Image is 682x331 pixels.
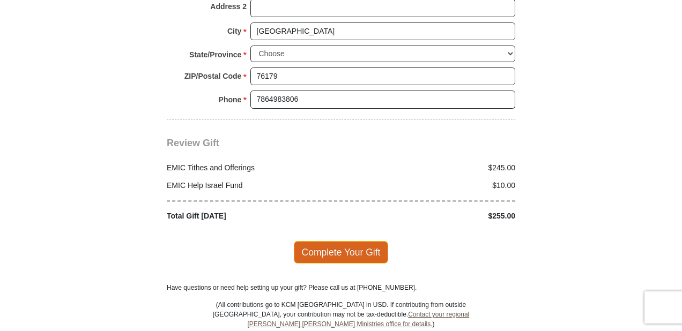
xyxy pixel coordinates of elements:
strong: City [227,24,241,39]
p: Have questions or need help setting up your gift? Please call us at [PHONE_NUMBER]. [167,283,515,292]
strong: Phone [219,92,242,107]
div: $10.00 [341,180,521,191]
div: Total Gift [DATE] [161,210,342,222]
a: Contact your regional [PERSON_NAME] [PERSON_NAME] Ministries office for details. [247,311,469,328]
div: $255.00 [341,210,521,222]
span: Complete Your Gift [294,241,389,264]
div: EMIC Help Israel Fund [161,180,342,191]
div: $245.00 [341,162,521,174]
span: Review Gift [167,138,219,148]
div: EMIC Tithes and Offerings [161,162,342,174]
strong: State/Province [189,47,241,62]
strong: ZIP/Postal Code [184,69,242,84]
